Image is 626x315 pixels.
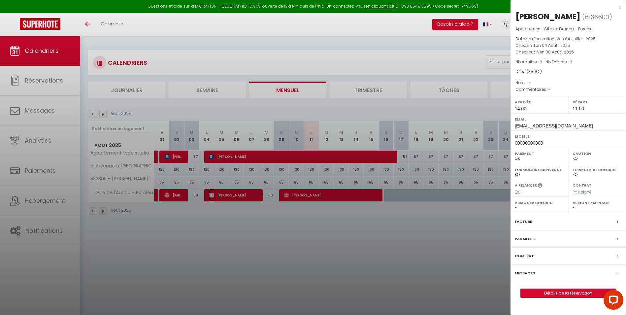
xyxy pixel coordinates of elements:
[515,218,532,225] label: Facture
[573,106,584,111] span: 11:00
[548,87,550,92] span: -
[515,42,621,49] p: Checkin :
[515,99,564,105] label: Arrivée
[544,26,593,32] span: Gîte de l'Aunou - Porcieu
[527,69,542,74] span: ( € )
[515,235,536,242] label: Paiements
[573,99,622,105] label: Départ
[515,150,564,157] label: Paiement
[515,86,621,93] p: Commentaires :
[529,80,531,86] span: -
[515,59,572,65] span: Nb Adultes : 2 -
[515,36,621,42] p: Date de réservation :
[537,49,574,55] span: Ven 08 Août . 2025
[515,253,534,260] label: Contrat
[573,199,622,206] label: Assigner Menage
[585,13,609,21] span: 6136600
[556,36,596,42] span: Ven 04 Juillet . 2025
[521,289,616,297] a: Détails de la réservation
[515,11,580,22] div: [PERSON_NAME]
[515,133,622,140] label: Mobile
[515,123,593,128] span: [EMAIL_ADDRESS][DOMAIN_NAME]
[582,12,612,21] span: ( )
[515,140,543,146] span: 00000000000
[573,189,592,195] span: Pas signé
[515,106,526,111] span: 14:00
[515,49,621,55] p: Checkout :
[534,43,570,48] span: Lun 04 Août . 2025
[515,199,564,206] label: Assigner Checkin
[573,166,622,173] label: Formulaire Checkin
[573,150,622,157] label: Caution
[515,270,535,277] label: Messages
[538,183,543,190] i: Sélectionner OUI si vous souhaiter envoyer les séquences de messages post-checkout
[511,3,621,11] div: x
[515,183,537,188] label: A relancer
[598,287,626,315] iframe: LiveChat chat widget
[520,289,616,298] button: Détails de la réservation
[573,183,592,187] label: Contrat
[515,80,621,86] p: Notes :
[515,166,564,173] label: Formulaire Bienvenue
[515,69,621,75] div: Direct
[515,26,621,32] p: Appartement :
[528,69,536,74] span: 350
[515,116,622,122] label: Email
[545,59,572,65] span: Nb Enfants : 2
